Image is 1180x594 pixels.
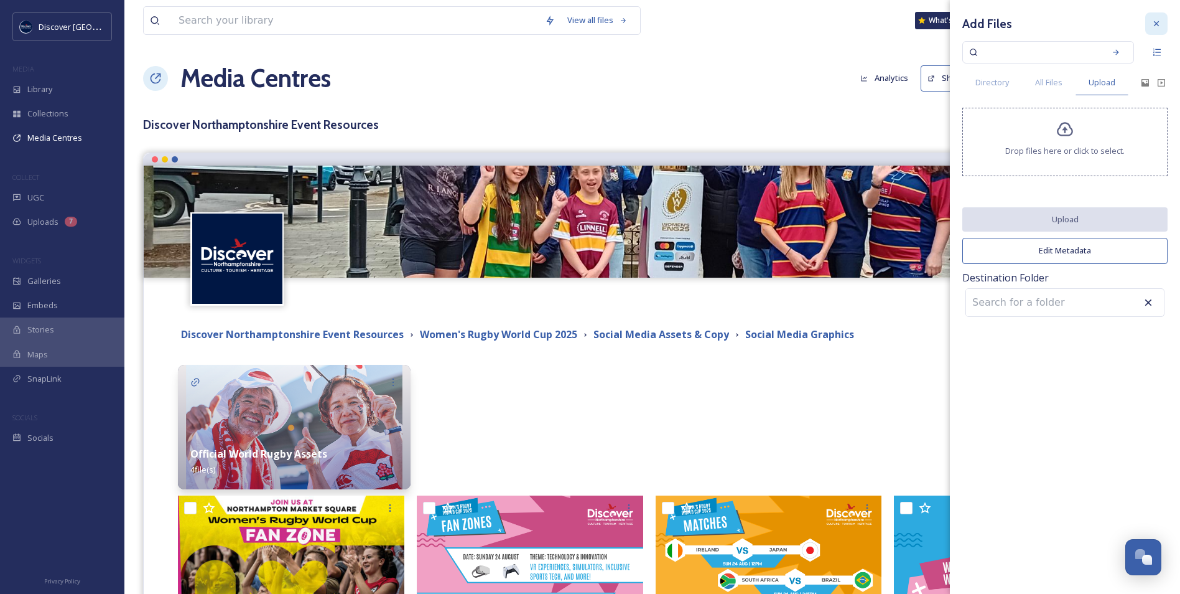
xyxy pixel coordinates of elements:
a: Analytics [854,66,921,90]
button: Open Chat [1125,539,1161,575]
span: Privacy Policy [44,577,80,585]
span: Destination Folder [962,270,1168,285]
span: Upload [1089,77,1115,88]
span: All Files [1035,77,1062,88]
span: Galleries [27,275,61,287]
button: Upload [962,207,1168,232]
button: Analytics [854,66,914,90]
span: WIDGETS [12,256,41,265]
span: MEDIA [12,64,34,73]
span: COLLECT [12,172,39,182]
strong: Social Media Assets & Copy [593,328,729,341]
h3: Add Files [962,15,1012,33]
div: 7 [65,217,77,227]
input: Search your library [172,7,539,34]
span: Collections [27,108,68,120]
span: Embeds [27,299,58,311]
a: View all files [561,8,634,32]
span: SOCIALS [12,413,37,422]
img: Untitled%20design%20%282%29.png [20,21,32,33]
img: Untitled%20design%20%282%29.png [192,214,282,304]
span: UGC [27,192,44,204]
span: Directory [975,77,1009,88]
h3: Discover Northamptonshire Event Resources [143,116,1161,134]
strong: Social Media Graphics [745,328,854,341]
span: Uploads [27,216,58,228]
strong: Discover Northamptonshire Event Resources [181,328,404,341]
span: Media Centres [27,132,82,144]
a: Privacy Policy [44,573,80,588]
a: What's New [915,12,977,29]
span: Stories [27,324,54,336]
button: Share [921,65,971,91]
span: Socials [27,432,53,444]
img: 8fd84ecc-7eac-40f4-9e5e-db39cc39ea79.jpg [178,365,411,489]
strong: Women's Rugby World Cup 2025 [420,328,577,341]
span: SnapLink [27,373,62,385]
strong: Official World Rugby Assets [190,447,327,461]
input: Search for a folder [966,289,1103,316]
a: Media Centres [180,60,331,97]
img: shared image.jpg [144,166,1161,278]
button: Edit Metadata [962,238,1168,263]
span: 4 file(s) [190,464,215,475]
span: Maps [27,349,48,361]
span: Discover [GEOGRAPHIC_DATA] [39,21,152,32]
span: Drop files here or click to select. [1005,145,1125,157]
span: Library [27,83,52,95]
